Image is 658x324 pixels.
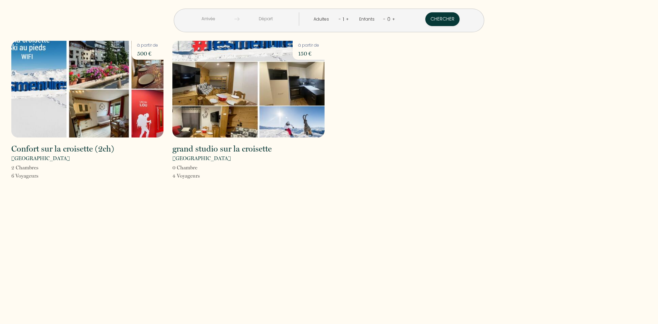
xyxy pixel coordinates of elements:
input: Départ [240,12,292,26]
p: 2 Chambre [11,164,38,172]
p: 150 € [298,49,319,58]
p: 6 Voyageur [11,172,38,180]
h2: grand studio sur la croisette [172,145,272,153]
img: rental-image [172,41,325,137]
p: à partir de [137,42,158,49]
a: + [346,16,349,22]
div: Enfants [359,16,377,23]
h2: Confort sur la croisette (2ch) [11,145,114,153]
a: - [339,16,341,22]
button: Chercher [425,12,460,26]
input: Arrivée [182,12,234,26]
div: 0 [386,14,392,25]
span: s [198,173,200,179]
p: 500 € [137,49,158,58]
div: 1 [341,14,346,25]
a: - [383,16,386,22]
span: s [36,173,38,179]
a: + [392,16,395,22]
div: Adultes [314,16,331,23]
p: 0 Chambre [172,164,200,172]
p: à partir de [298,42,319,49]
p: [GEOGRAPHIC_DATA] [11,154,70,163]
img: guests [234,16,240,22]
img: rental-image [11,41,163,137]
p: 4 Voyageur [172,172,200,180]
span: s [36,165,38,171]
p: [GEOGRAPHIC_DATA] [172,154,231,163]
